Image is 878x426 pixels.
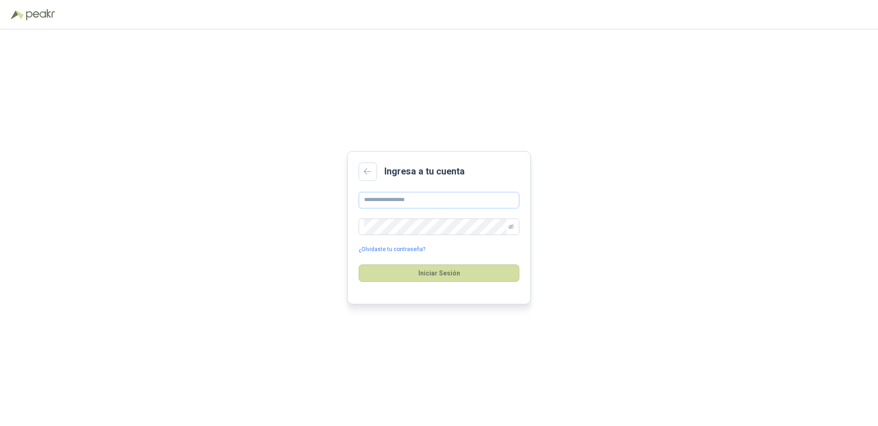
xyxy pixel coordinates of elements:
span: eye-invisible [508,224,514,230]
img: Peakr [26,9,55,20]
img: Logo [11,10,24,19]
button: Iniciar Sesión [359,264,519,282]
h2: Ingresa a tu cuenta [384,164,465,179]
a: ¿Olvidaste tu contraseña? [359,245,425,254]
